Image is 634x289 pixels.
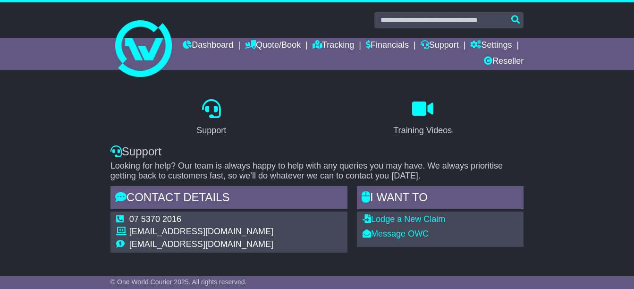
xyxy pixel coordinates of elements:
[183,38,233,54] a: Dashboard
[421,38,459,54] a: Support
[129,239,273,250] td: [EMAIL_ADDRESS][DOMAIN_NAME]
[363,214,445,224] a: Lodge a New Claim
[129,214,273,227] td: 07 5370 2016
[110,161,524,181] p: Looking for help? Our team is always happy to help with any queries you may have. We always prior...
[110,145,524,159] div: Support
[357,186,524,212] div: I WANT to
[393,124,452,137] div: Training Videos
[110,186,347,212] div: Contact Details
[366,38,409,54] a: Financials
[484,54,524,70] a: Reseller
[363,229,429,238] a: Message OWC
[387,96,458,140] a: Training Videos
[245,38,301,54] a: Quote/Book
[129,227,273,239] td: [EMAIL_ADDRESS][DOMAIN_NAME]
[196,124,226,137] div: Support
[470,38,512,54] a: Settings
[313,38,354,54] a: Tracking
[110,278,247,286] span: © One World Courier 2025. All rights reserved.
[190,96,232,140] a: Support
